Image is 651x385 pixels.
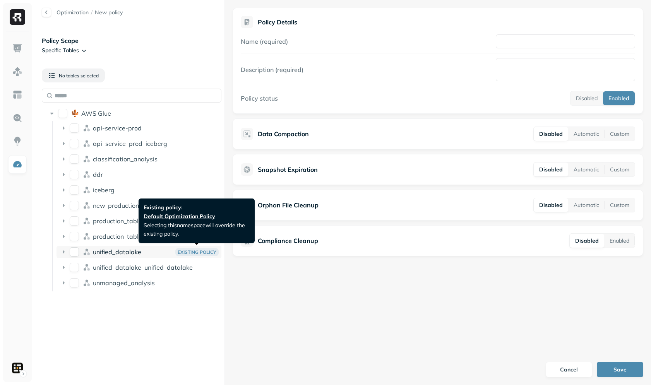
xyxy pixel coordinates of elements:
div: ddrddr [57,168,222,181]
div: api_service_prod_icebergapi_service_prod_iceberg [57,137,222,150]
p: unmanaged_analysis [93,279,155,287]
p: ddr [93,171,103,178]
p: AWS Glue [81,110,111,117]
div: production_tables_daniel_testproduction_tables_daniel_test [57,230,222,243]
div: unified_datalake_unified_datalakeunified_datalake_unified_datalake [57,261,222,274]
button: Disabled [534,198,568,212]
p: Specific Tables [42,47,79,54]
p: Snapshot Expiration [258,165,318,174]
div: icebergiceberg [57,184,222,196]
img: Dashboard [12,43,22,53]
div: unmanaged_analysisunmanaged_analysis [57,277,222,289]
button: Disabled [570,91,603,105]
p: / [91,9,93,16]
button: No tables selected [42,68,105,82]
div: api-service-prodapi-service-prod [57,122,222,134]
p: Policy Scope [42,36,224,45]
label: Description (required) [241,66,303,74]
div: AWS GlueAWS Glue [45,107,221,120]
button: api-service-prod [70,123,79,133]
img: Sentra [12,363,23,373]
img: Asset Explorer [12,90,22,100]
div: classification_analysisclassification_analysis [57,153,222,165]
button: ddr [70,170,79,179]
button: Disabled [534,127,568,141]
a: Default Optimization Policy [144,213,215,220]
button: unmanaged_analysis [70,278,79,287]
nav: breadcrumb [57,9,123,16]
button: Disabled [534,163,568,176]
button: api_service_prod_iceberg [70,139,79,148]
label: Policy status [241,94,278,102]
p: api_service_prod_iceberg [93,140,167,147]
button: new_production_tables [70,201,79,210]
p: production_tables [93,217,145,225]
p: Selecting this namespace will override the existing policy. [144,203,250,238]
span: New policy [95,9,123,16]
button: Enabled [603,91,635,105]
button: Custom [605,127,635,141]
button: classification_analysis [70,154,79,164]
p: unified_datalake [93,248,141,256]
img: Insights [12,136,22,146]
span: Existing policy: [144,204,182,211]
button: iceberg [70,185,79,195]
label: Name (required) [241,38,288,45]
div: unified_datalakeunified_datalakeExisting Policy [57,246,222,258]
p: Orphan File Cleanup [258,200,319,210]
p: Policy Details [258,18,297,26]
button: Disabled [570,234,604,248]
p: Data Compaction [258,129,309,139]
p: classification_analysis [93,155,158,163]
button: AWS Glue [58,109,67,118]
p: iceberg [93,186,115,194]
a: Optimization [57,9,89,16]
p: Compliance Cleanup [258,236,318,245]
img: Query Explorer [12,113,22,123]
button: production_tables_daniel_test [70,232,79,241]
button: Custom [605,198,635,212]
span: Default Optimization Policy [144,212,215,221]
p: new_production_tables [93,202,160,209]
span: No tables selected [59,73,99,79]
p: production_tables_daniel_test [93,233,180,240]
button: Custom [605,163,635,176]
button: unified_datalake_unified_datalake [70,263,79,272]
button: unified_datalake [70,247,79,257]
div: production_tablesproduction_tables [57,215,222,227]
p: unified_datalake_unified_datalake [93,264,193,271]
img: Optimization [12,159,22,169]
button: Cancel [546,362,592,377]
div: new_production_tablesnew_production_tables [57,199,222,212]
img: Assets [12,67,22,77]
button: Enabled [604,234,635,248]
p: api-service-prod [93,124,142,132]
button: production_tables [70,216,79,226]
img: Ryft [10,9,25,25]
button: Automatic [568,198,605,212]
button: Save [597,362,643,377]
button: Automatic [568,127,605,141]
p: Existing Policy [175,248,219,256]
button: Automatic [568,163,605,176]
